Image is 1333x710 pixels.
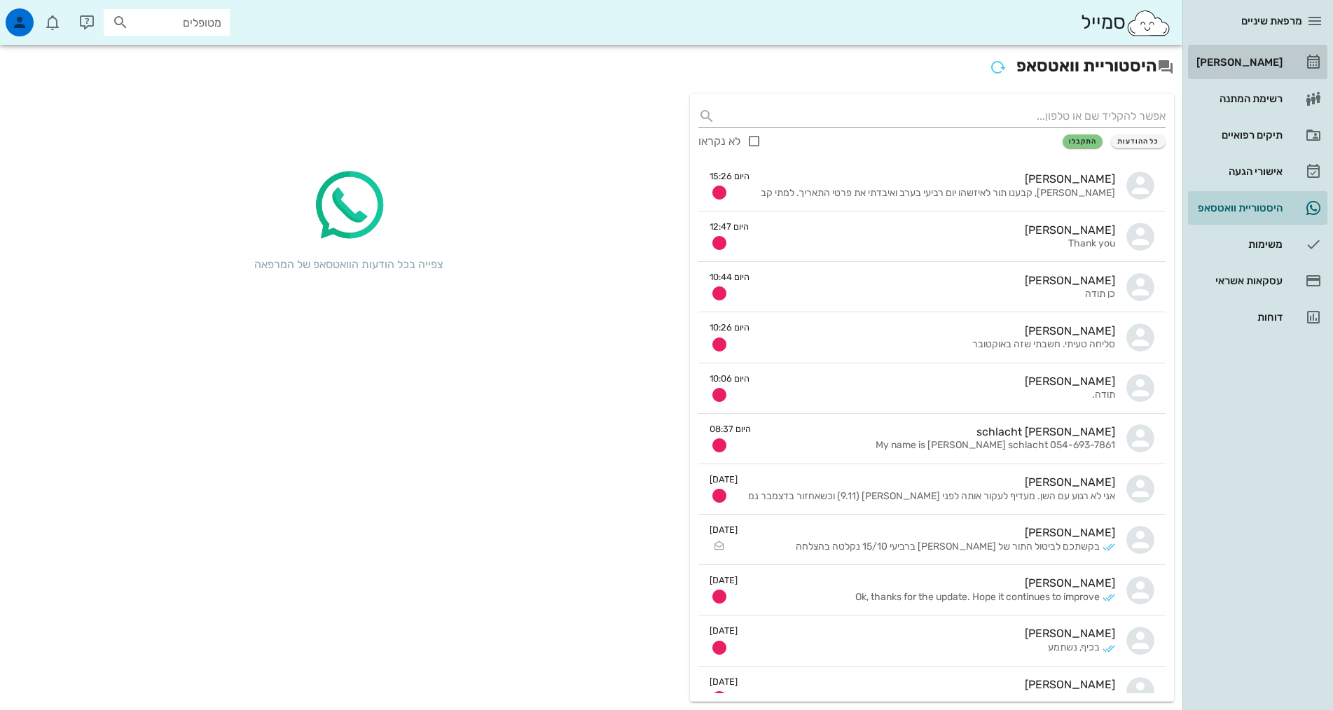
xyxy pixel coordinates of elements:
small: היום 10:06 [710,372,750,385]
a: משימות [1188,228,1327,261]
div: [PERSON_NAME] [761,324,1115,337]
div: תודה. [761,389,1115,401]
div: [PERSON_NAME] schlacht [762,425,1115,438]
div: [PERSON_NAME], קבענו תור לאיזשהו יום רביעי בערב ואיבדתי את פרטי התאריך. למתי קבענו? [761,188,1115,200]
div: [PERSON_NAME] [1194,57,1283,68]
img: SmileCloud logo [1126,9,1171,37]
div: אישורי הגעה [1194,166,1283,177]
button: כל ההודעות [1111,134,1166,148]
button: התקבלו [1063,134,1103,148]
small: [DATE] [710,523,738,536]
div: [PERSON_NAME] [749,526,1115,539]
span: מרפאת שיניים [1241,15,1302,27]
div: [PERSON_NAME] [749,627,1115,640]
small: היום 10:26 [710,321,750,334]
div: Ok, thanks for the update. Hope it continues to improve [749,592,1100,604]
span: כל ההודעות [1117,137,1159,146]
small: [DATE] [710,573,738,587]
a: רשימת המתנה [1188,82,1327,116]
div: [PERSON_NAME] [761,274,1115,287]
a: עסקאות אשראי [1188,264,1327,298]
div: [PERSON_NAME] [761,172,1115,186]
small: [DATE] [710,624,738,637]
div: לא נקראו [698,134,740,148]
div: היסטוריית וואטסאפ [1194,202,1283,214]
div: רשימת המתנה [1194,93,1283,104]
div: עסקאות אשראי [1194,275,1283,286]
div: משימות [1194,239,1283,250]
div: כן תודה [761,288,1115,300]
a: היסטוריית וואטסאפ [1188,191,1327,225]
a: אישורי הגעה [1188,155,1327,188]
small: היום 08:37 [710,422,751,436]
div: סליחה טעיתי. חשבתי שזה באוקטובר [761,339,1115,351]
span: תג [41,11,50,20]
div: [PERSON_NAME] [760,223,1115,237]
a: דוחות [1188,300,1327,334]
div: תיקים רפואיים [1194,130,1283,141]
div: My name is [PERSON_NAME] schlacht 054-693-7861 [762,440,1115,452]
div: צפייה בכל הודעות הוואטסאפ של המרפאה [244,256,454,273]
input: אפשר להקליד שם או טלפון... [721,105,1166,127]
div: בקשתכם לביטול התור של [PERSON_NAME] ברביעי 15/10 נקלטה בהצלחה [749,541,1100,553]
small: [DATE] [710,473,738,486]
div: בכיף, נשתמע [749,642,1100,654]
div: [PERSON_NAME] [749,678,1115,691]
h2: היסטוריית וואטסאפ [8,53,1174,80]
span: התקבלו [1069,137,1096,146]
a: תיקים רפואיים [1188,118,1327,152]
img: whatsapp-icon.2ee8d5f3.png [307,164,391,248]
div: סמייל [1081,8,1171,38]
div: שלום. בשביל יקבל החזר לct שכבר עשיתי וגם להמשך טיפול שתלים מחברת ביטוח פניקס, [PERSON_NAME] לשלוח... [749,692,1115,704]
div: Thank you [760,238,1115,250]
div: אני לא רגוע עם השן. מעדיף לעקור אותה לפני [PERSON_NAME] (9.11) וכשאחזור בדצמבר נמשיך את כל ההליכי... [749,491,1115,503]
div: [PERSON_NAME] [749,475,1115,489]
div: [PERSON_NAME] [749,576,1115,590]
div: [PERSON_NAME] [761,375,1115,388]
div: דוחות [1194,312,1283,323]
small: היום 15:26 [710,169,750,183]
small: היום 10:44 [710,270,750,284]
a: [PERSON_NAME] [1188,46,1327,79]
small: [DATE] [710,675,738,688]
small: היום 12:47 [710,220,749,233]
